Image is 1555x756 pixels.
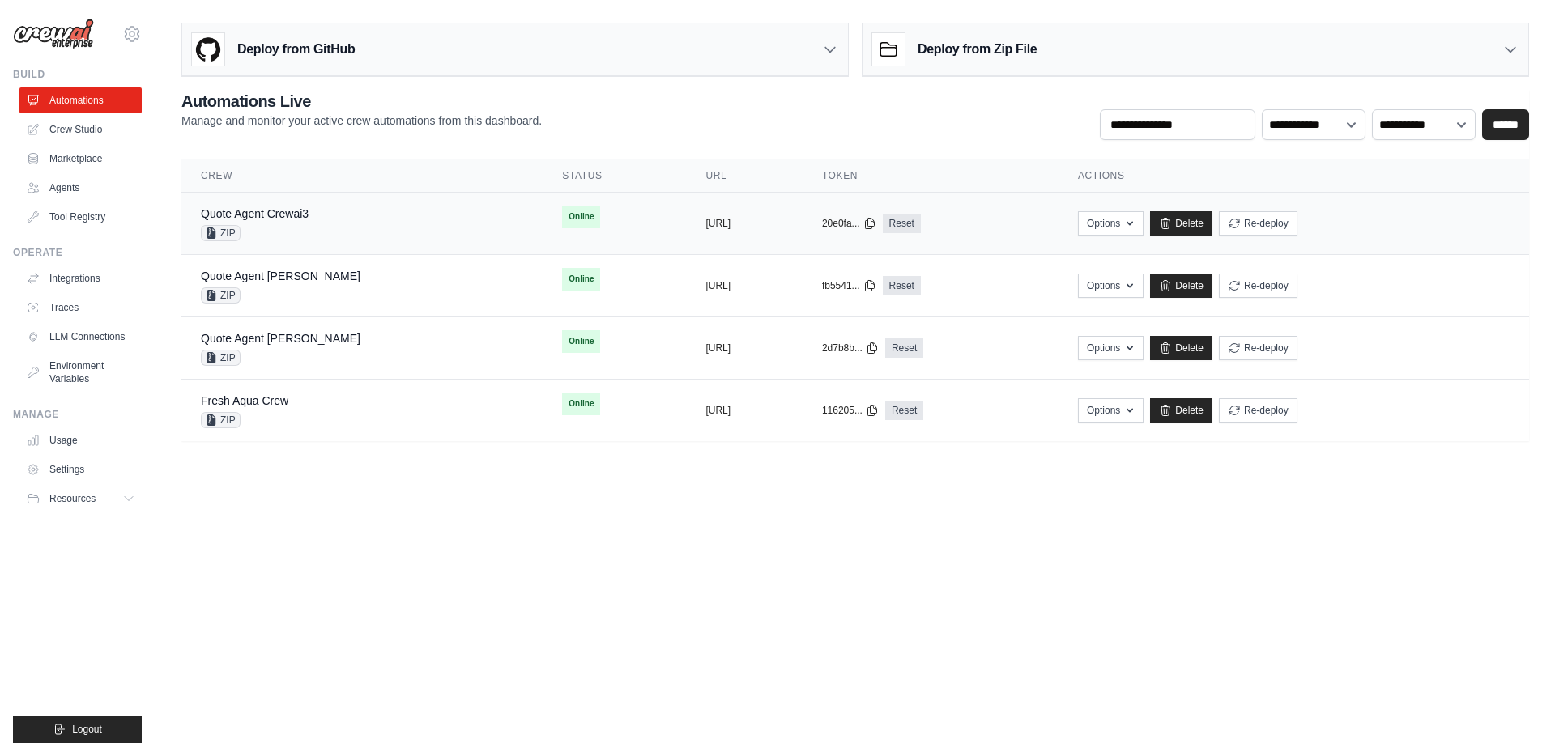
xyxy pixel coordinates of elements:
[72,723,102,736] span: Logout
[201,394,288,407] a: Fresh Aqua Crew
[562,268,600,291] span: Online
[201,270,360,282] a: Quote Agent [PERSON_NAME]
[822,217,876,230] button: 20e0fa...
[19,204,142,230] a: Tool Registry
[1078,398,1144,423] button: Options
[803,159,1059,193] th: Token
[562,206,600,228] span: Online
[1150,336,1212,360] a: Delete
[19,295,142,321] a: Traces
[885,338,923,358] a: Reset
[822,342,879,355] button: 2d7b8b...
[19,146,142,172] a: Marketplace
[1078,336,1144,360] button: Options
[181,159,543,193] th: Crew
[1059,159,1529,193] th: Actions
[49,492,96,505] span: Resources
[1219,274,1297,298] button: Re-deploy
[1078,274,1144,298] button: Options
[19,457,142,482] a: Settings
[13,68,142,81] div: Build
[883,214,921,233] a: Reset
[201,207,309,220] a: Quote Agent Crewai3
[1219,211,1297,236] button: Re-deploy
[1078,211,1144,236] button: Options
[918,40,1037,59] h3: Deploy from Zip File
[19,87,142,113] a: Automations
[237,40,355,59] h3: Deploy from GitHub
[1150,274,1212,298] a: Delete
[1219,398,1297,423] button: Re-deploy
[181,113,542,129] p: Manage and monitor your active crew automations from this dashboard.
[562,393,600,415] span: Online
[13,408,142,421] div: Manage
[13,19,94,49] img: Logo
[13,716,142,743] button: Logout
[201,287,241,304] span: ZIP
[1150,398,1212,423] a: Delete
[686,159,802,193] th: URL
[19,353,142,392] a: Environment Variables
[19,324,142,350] a: LLM Connections
[201,350,241,366] span: ZIP
[885,401,923,420] a: Reset
[201,332,360,345] a: Quote Agent [PERSON_NAME]
[201,225,241,241] span: ZIP
[181,90,542,113] h2: Automations Live
[883,276,921,295] a: Reset
[19,117,142,142] a: Crew Studio
[1150,211,1212,236] a: Delete
[19,175,142,201] a: Agents
[562,330,600,353] span: Online
[19,427,142,453] a: Usage
[822,404,879,417] button: 116205...
[19,265,142,291] a: Integrations
[19,486,142,512] button: Resources
[1219,336,1297,360] button: Re-deploy
[201,412,241,428] span: ZIP
[192,33,224,66] img: GitHub Logo
[822,279,876,292] button: fb5541...
[13,246,142,259] div: Operate
[543,159,686,193] th: Status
